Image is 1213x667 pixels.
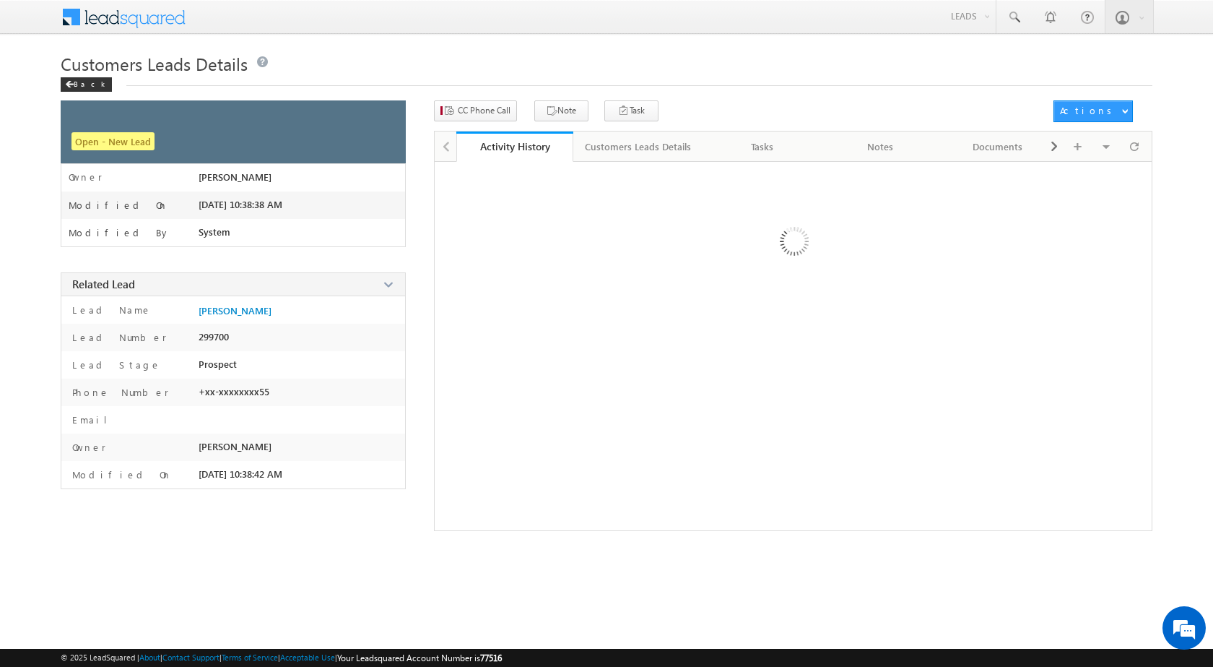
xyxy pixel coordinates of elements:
[69,304,152,317] label: Lead Name
[534,100,588,121] button: Note
[939,132,1057,162] a: Documents
[1053,100,1133,122] button: Actions
[69,227,170,238] label: Modified By
[69,441,106,454] label: Owner
[1060,104,1117,117] div: Actions
[199,358,237,370] span: Prospect
[199,441,271,452] span: [PERSON_NAME]
[69,199,168,211] label: Modified On
[199,199,282,210] span: [DATE] 10:38:38 AM
[458,104,510,117] span: CC Phone Call
[585,138,691,155] div: Customers Leads Details
[480,653,502,663] span: 77516
[718,169,868,319] img: Loading ...
[61,77,112,92] div: Back
[604,100,658,121] button: Task
[222,653,278,662] a: Terms of Service
[280,653,335,662] a: Acceptable Use
[69,171,103,183] label: Owner
[72,277,135,291] span: Related Lead
[434,100,517,121] button: CC Phone Call
[71,132,155,150] span: Open - New Lead
[69,331,167,344] label: Lead Number
[69,358,161,371] label: Lead Stage
[951,138,1044,155] div: Documents
[162,653,219,662] a: Contact Support
[199,386,269,397] span: +xx-xxxxxxxx55
[69,413,118,426] label: Email
[833,138,926,155] div: Notes
[139,653,160,662] a: About
[337,653,502,663] span: Your Leadsquared Account Number is
[199,331,229,343] span: 299700
[199,468,282,480] span: [DATE] 10:38:42 AM
[456,132,574,162] a: Activity History
[199,226,230,238] span: System
[573,132,704,162] a: Customers Leads Details
[716,138,809,155] div: Tasks
[704,132,822,162] a: Tasks
[199,171,271,183] span: [PERSON_NAME]
[69,386,169,399] label: Phone Number
[61,52,248,75] span: Customers Leads Details
[822,132,939,162] a: Notes
[467,139,563,153] div: Activity History
[61,651,502,665] span: © 2025 LeadSquared | | | | |
[199,305,271,317] a: [PERSON_NAME]
[69,468,172,481] label: Modified On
